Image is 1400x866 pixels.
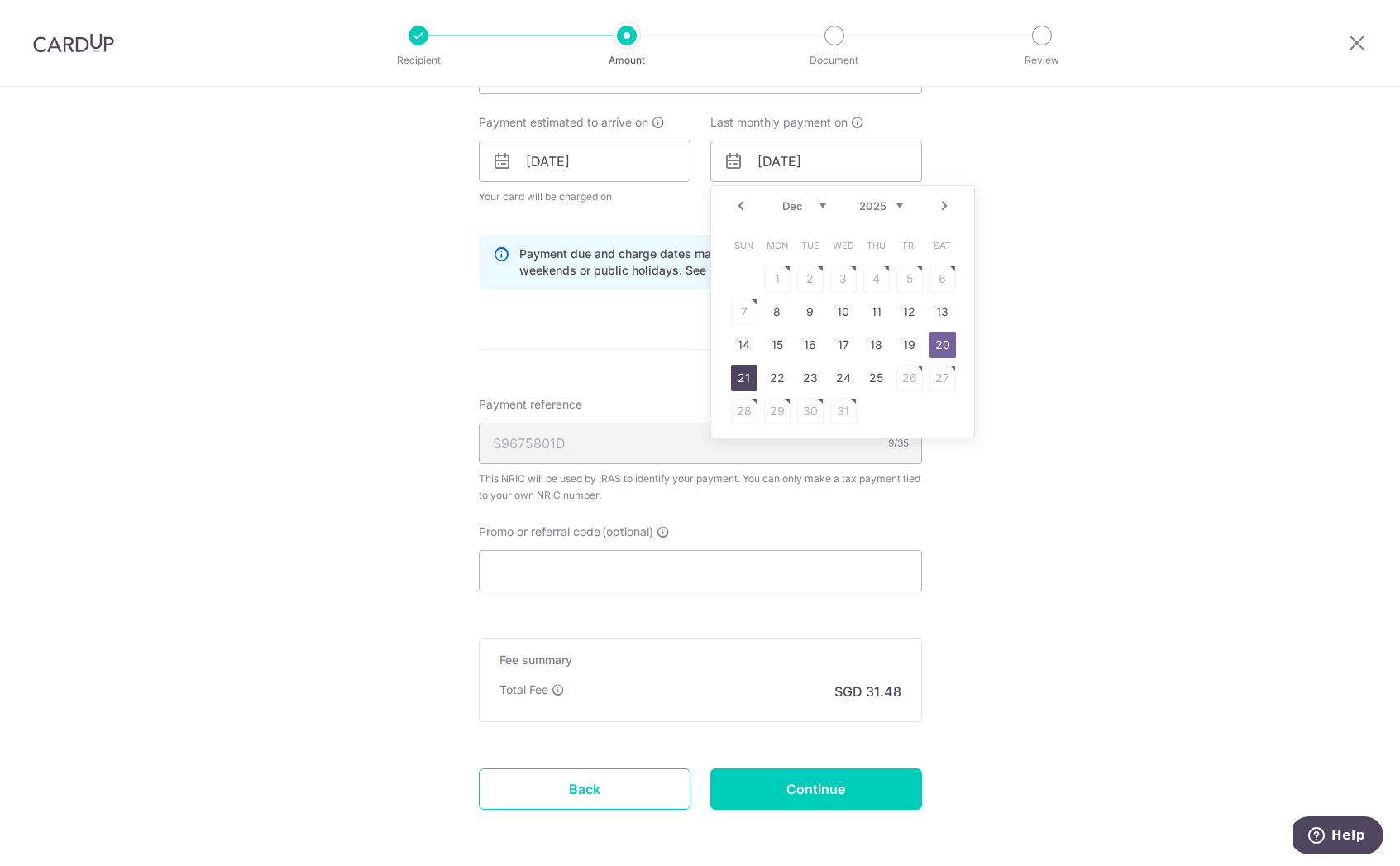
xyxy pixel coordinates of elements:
[764,332,791,358] a: 15
[731,232,757,259] span: Sunday
[830,232,857,259] span: Wednesday
[797,232,824,259] span: Tuesday
[519,246,908,279] p: Payment due and charge dates may be adjusted if it falls on weekends or public holidays. See fina...
[896,332,923,358] a: 19
[33,33,114,53] img: CardUp
[1293,816,1383,858] iframe: Opens a widget where you can find more information
[764,365,791,391] a: 22
[834,682,901,701] p: SGD 31.48
[499,682,548,698] p: Total Fee
[499,652,901,668] h5: Fee summary
[830,332,857,358] a: 17
[731,365,757,391] a: 21
[479,114,648,131] span: Payment estimated to arrive on
[863,232,890,259] span: Thursday
[710,768,922,810] input: Continue
[479,768,690,810] a: Back
[602,524,653,540] span: (optional)
[764,299,791,325] a: 8
[863,365,890,391] a: 25
[479,141,690,182] input: DD / MM / YYYY
[863,299,890,325] a: 11
[764,232,791,259] span: Monday
[929,332,956,358] a: 20
[830,365,857,391] a: 24
[479,189,690,205] span: Your card will be charged on
[896,299,923,325] a: 12
[797,365,824,391] a: 23
[357,52,480,69] p: Recipient
[929,299,956,325] a: 13
[773,52,896,69] p: Document
[929,232,956,259] span: Saturday
[863,332,890,358] a: 18
[710,141,922,182] input: DD / MM / YYYY
[797,299,824,325] a: 9
[731,196,751,216] a: Prev
[566,52,688,69] p: Amount
[479,524,600,540] span: Promo or referral code
[710,114,848,131] span: Last monthly payment on
[934,196,954,216] a: Next
[888,435,909,452] div: 9/35
[896,232,923,259] span: Friday
[830,299,857,325] a: 10
[981,52,1103,69] p: Review
[479,471,922,504] div: This NRIC will be used by IRAS to identify your payment. You can only make a tax payment tied to ...
[731,332,757,358] a: 14
[479,396,582,413] span: Payment reference
[797,332,824,358] a: 16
